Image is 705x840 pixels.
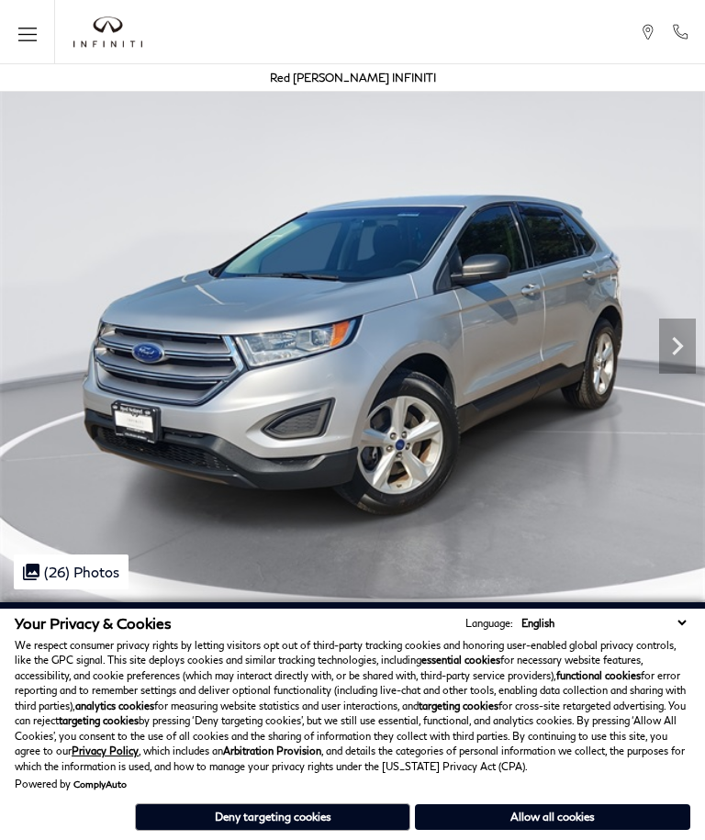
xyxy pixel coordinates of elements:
a: Red [PERSON_NAME] INFINITI [270,71,436,84]
a: ComplyAuto [73,778,127,790]
p: We respect consumer privacy rights by letting visitors opt out of third-party tracking cookies an... [15,638,690,775]
select: Language Select [517,615,690,631]
button: Allow all cookies [415,804,690,830]
span: Your Privacy & Cookies [15,614,172,632]
div: Language: [465,618,513,628]
a: Privacy Policy [72,745,139,756]
div: Powered by [15,778,127,790]
strong: functional cookies [556,669,641,681]
a: infiniti [73,17,142,48]
strong: targeting cookies [59,714,139,726]
strong: essential cookies [421,654,500,666]
img: INFINITI [73,17,142,48]
strong: targeting cookies [419,700,498,711]
strong: Arbitration Provision [223,745,321,756]
div: (26) Photos [14,554,129,589]
div: Next [659,319,696,374]
button: Deny targeting cookies [135,803,410,831]
strong: analytics cookies [75,700,154,711]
